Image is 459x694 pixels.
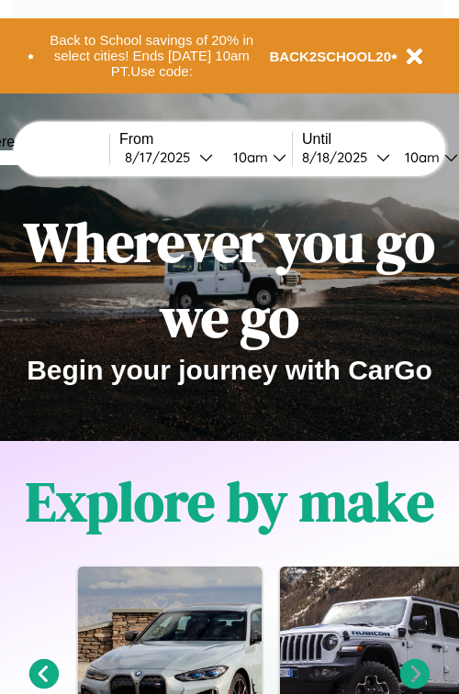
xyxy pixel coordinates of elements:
div: 8 / 18 / 2025 [302,149,376,166]
button: 8/17/2025 [119,148,218,167]
div: 10am [396,149,444,166]
div: 10am [224,149,273,166]
button: 10am [218,148,292,167]
button: Back to School savings of 20% in select cities! Ends [DATE] 10am PT.Use code: [34,28,270,84]
div: 8 / 17 / 2025 [125,149,199,166]
label: From [119,131,292,148]
b: BACK2SCHOOL20 [270,49,392,64]
h1: Explore by make [26,464,434,539]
